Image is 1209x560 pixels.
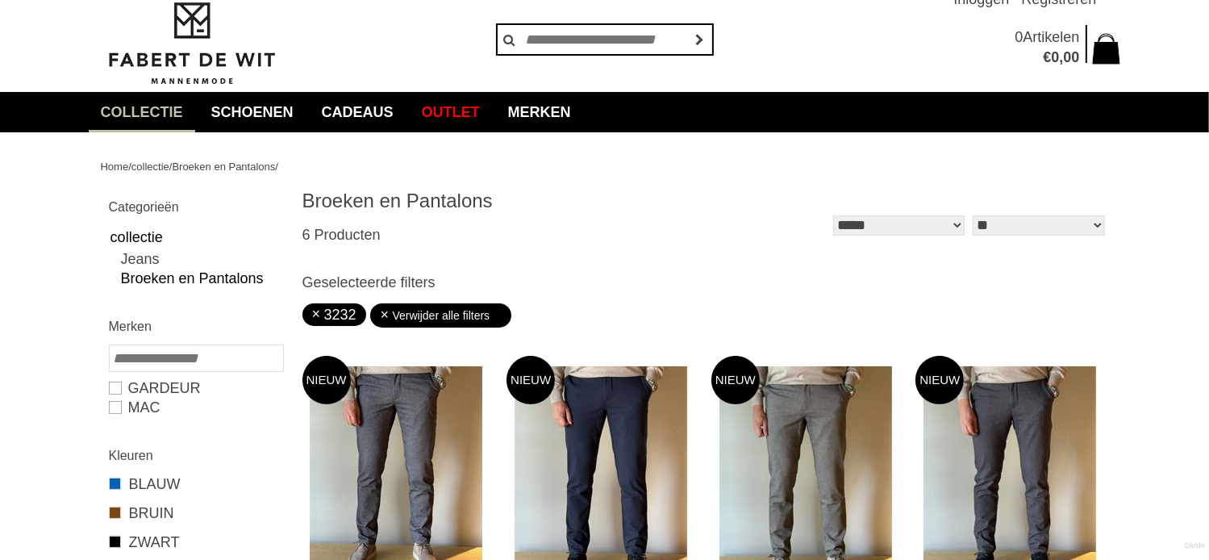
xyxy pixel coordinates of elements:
a: GARDEUR [109,378,282,398]
a: Outlet [410,92,492,132]
a: Merken [496,92,583,132]
h2: Categorieën [109,197,282,217]
a: collectie [131,161,169,173]
span: € [1043,49,1051,65]
a: MAC [109,398,282,417]
a: 3232 [312,307,356,323]
span: 6 Producten [302,227,381,243]
h2: Kleuren [109,445,282,466]
span: 0 [1051,49,1059,65]
span: 00 [1063,49,1079,65]
a: collectie [89,92,195,132]
span: / [169,161,173,173]
span: / [275,161,278,173]
a: Schoenen [199,92,306,132]
a: BRUIN [109,503,282,524]
a: Broeken en Pantalons [121,269,282,288]
a: BLAUW [109,474,282,495]
h3: Geselecteerde filters [302,274,1109,291]
a: Jeans [121,249,282,269]
a: Cadeaus [310,92,406,132]
a: Home [101,161,129,173]
a: Verwijder alle filters [380,303,502,328]
a: ZWART [109,532,282,553]
a: Divide [1185,536,1205,556]
span: Artikelen [1023,29,1079,45]
a: Broeken en Pantalons [172,161,275,173]
h2: Merken [109,316,282,336]
span: / [128,161,131,173]
span: 0 [1015,29,1023,45]
span: , [1059,49,1063,65]
a: collectie [109,225,282,249]
h1: Broeken en Pantalons [302,189,706,213]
